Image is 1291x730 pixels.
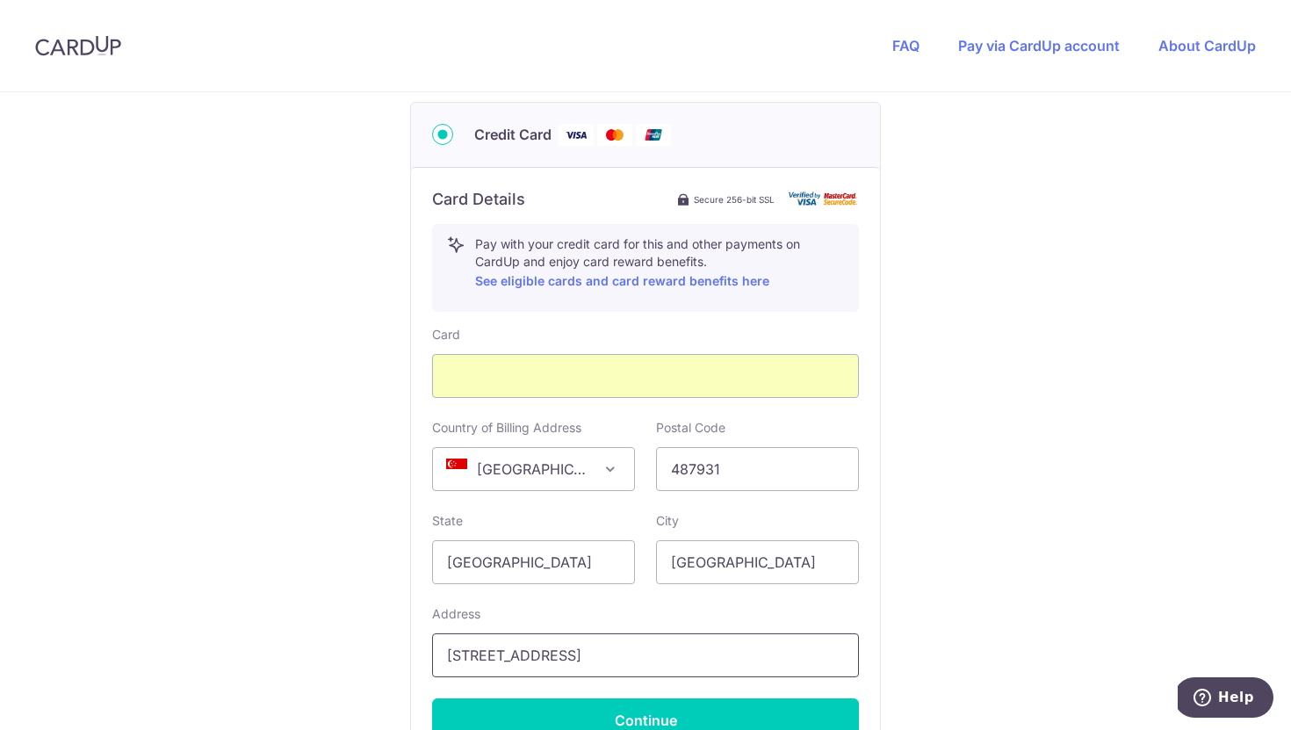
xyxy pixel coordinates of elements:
span: Singapore [433,448,634,490]
span: Secure 256-bit SSL [694,192,775,206]
h6: Card Details [432,189,525,210]
img: CardUp [35,35,121,56]
p: Pay with your credit card for this and other payments on CardUp and enjoy card reward benefits. [475,235,844,292]
span: Credit Card [474,124,552,145]
img: Union Pay [636,124,671,146]
a: FAQ [892,37,920,54]
iframe: Secure card payment input frame [447,365,844,387]
img: Visa [559,124,594,146]
img: Mastercard [597,124,632,146]
a: About CardUp [1158,37,1256,54]
label: Country of Billing Address [432,419,581,437]
img: card secure [789,192,859,206]
a: See eligible cards and card reward benefits here [475,273,769,288]
a: Pay via CardUp account [958,37,1120,54]
label: Address [432,605,480,623]
label: Postal Code [656,419,725,437]
input: Example 123456 [656,447,859,491]
label: City [656,512,679,530]
label: Card [432,326,460,343]
label: State [432,512,463,530]
span: Singapore [432,447,635,491]
div: Credit Card Visa Mastercard Union Pay [432,124,859,146]
iframe: Opens a widget where you can find more information [1178,677,1273,721]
